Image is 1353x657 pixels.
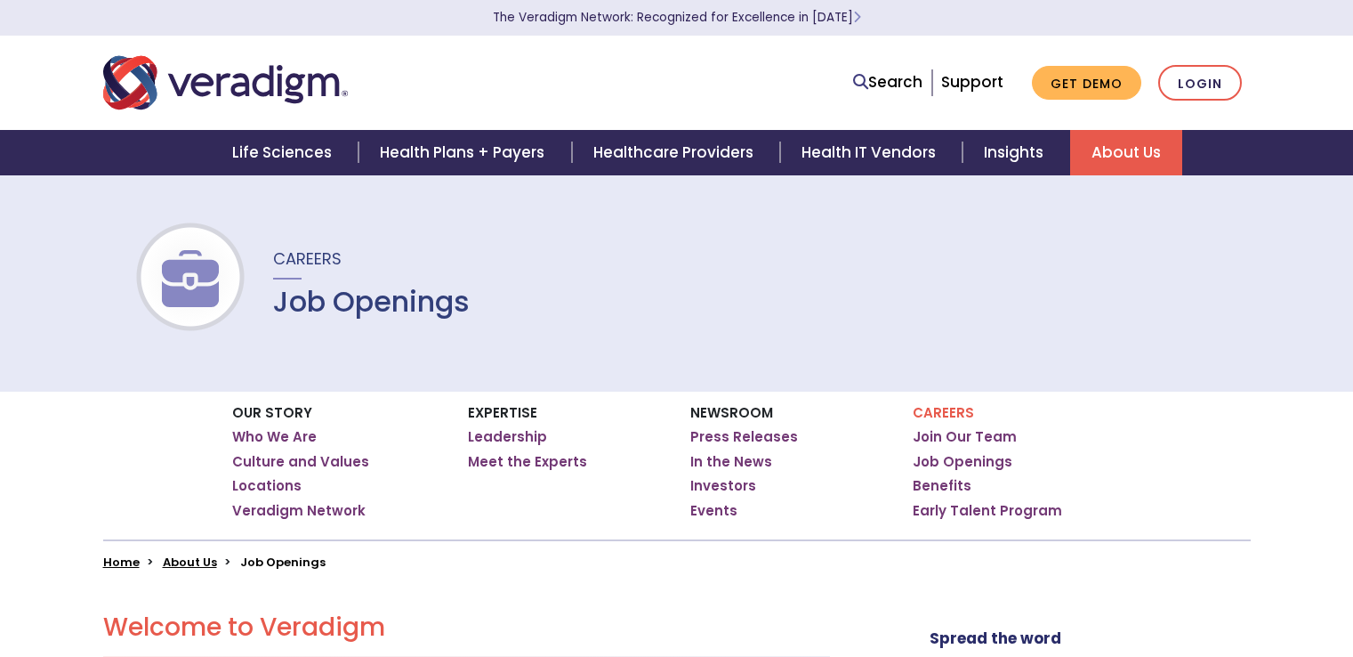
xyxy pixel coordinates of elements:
a: Press Releases [690,428,798,446]
h2: Welcome to Veradigm [103,612,830,643]
a: Login [1158,65,1242,101]
a: Job Openings [913,453,1012,471]
span: Learn More [853,9,861,26]
a: Locations [232,477,302,495]
a: Join Our Team [913,428,1017,446]
a: Benefits [913,477,971,495]
a: Early Talent Program [913,502,1062,520]
a: Insights [962,130,1070,175]
a: About Us [163,554,217,571]
a: Who We Are [232,428,317,446]
a: Meet the Experts [468,453,587,471]
a: Search [853,70,922,94]
span: Careers [273,247,342,270]
a: Leadership [468,428,547,446]
h1: Job Openings [273,285,470,319]
img: Veradigm logo [103,53,348,112]
a: About Us [1070,130,1182,175]
a: Veradigm Network [232,502,366,520]
a: Support [941,71,1003,93]
strong: Spread the word [930,628,1061,649]
a: Healthcare Providers [572,130,780,175]
a: Home [103,554,140,571]
a: Events [690,502,737,520]
a: Get Demo [1032,66,1141,101]
a: Life Sciences [211,130,358,175]
a: In the News [690,453,772,471]
a: Culture and Values [232,453,369,471]
a: The Veradigm Network: Recognized for Excellence in [DATE]Learn More [493,9,861,26]
a: Health IT Vendors [780,130,962,175]
a: Investors [690,477,756,495]
a: Health Plans + Payers [358,130,571,175]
